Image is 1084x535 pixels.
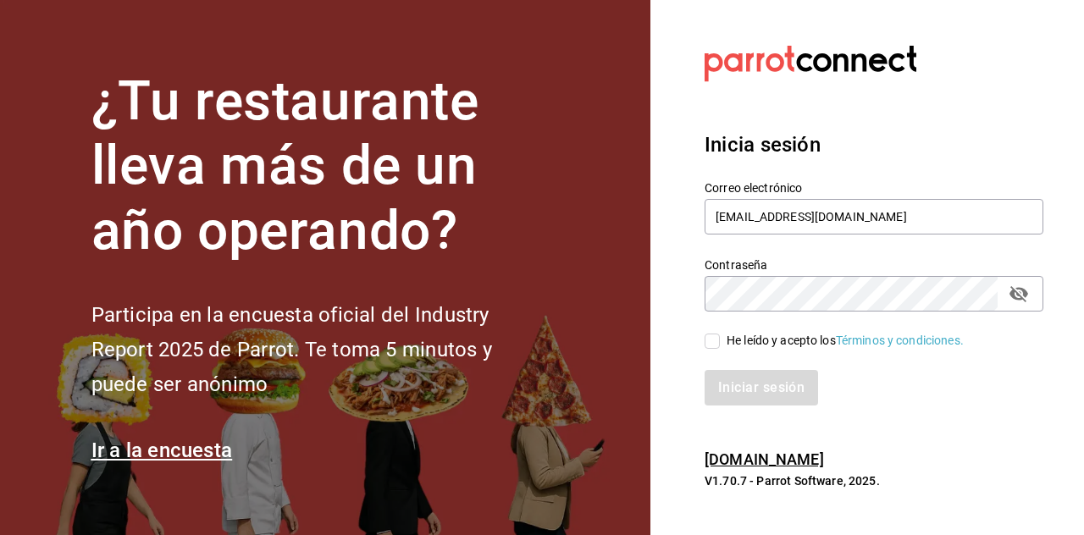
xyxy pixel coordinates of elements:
p: V1.70.7 - Parrot Software, 2025. [705,472,1043,489]
a: Ir a la encuesta [91,438,233,462]
h1: ¿Tu restaurante lleva más de un año operando? [91,69,549,264]
label: Contraseña [705,258,1043,270]
a: [DOMAIN_NAME] [705,450,824,468]
h3: Inicia sesión [705,130,1043,160]
input: Ingresa tu correo electrónico [705,199,1043,234]
a: Términos y condiciones. [836,334,964,347]
div: He leído y acepto los [727,332,964,350]
h2: Participa en la encuesta oficial del Industry Report 2025 de Parrot. Te toma 5 minutos y puede se... [91,298,549,401]
button: passwordField [1004,279,1033,308]
label: Correo electrónico [705,181,1043,193]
